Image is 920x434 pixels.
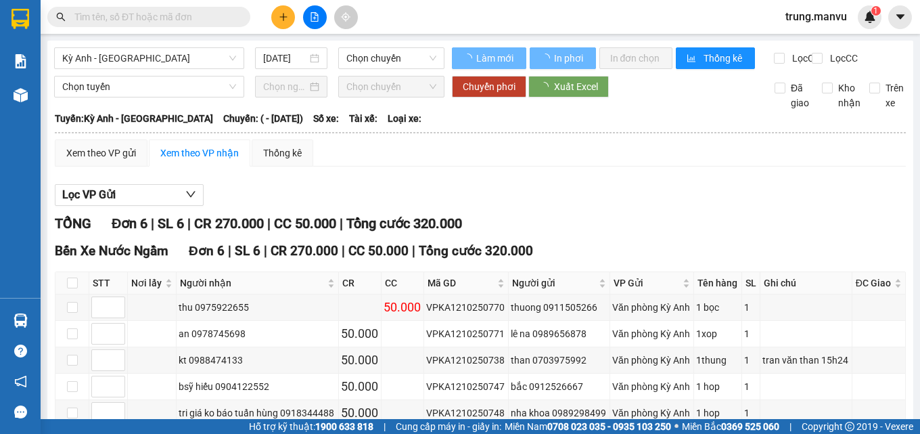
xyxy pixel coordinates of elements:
div: VPKA1210250747 [426,379,506,394]
button: In phơi [530,47,596,69]
span: | [340,215,343,232]
div: bắc 0912526667 [511,379,607,394]
img: icon-new-feature [864,11,876,23]
th: Ghi chú [760,272,852,295]
span: CC 50.000 [348,243,409,259]
td: Văn phòng Kỳ Anh [610,400,694,427]
div: VPKA1210250748 [426,406,506,420]
button: aim [334,5,358,29]
div: tri giá ko báo tuấn hùng 0918344488 [179,406,336,420]
span: | [267,215,271,232]
span: Kho nhận [833,81,866,110]
div: 1 [744,300,758,315]
span: trung.manvu [775,8,858,25]
div: 1 [744,406,758,420]
input: Chọn ngày [263,79,308,94]
img: logo-vxr [11,9,29,29]
span: Chọn tuyến [62,77,236,97]
span: | [412,243,415,259]
img: solution-icon [14,54,28,68]
span: question-circle [14,345,27,357]
div: Văn phòng Kỳ Anh [612,353,691,368]
span: CR 270.000 [271,243,338,259]
span: Tổng cước 320.000 [419,243,533,259]
span: loading [540,53,552,63]
span: Loại xe: [388,111,421,126]
div: Xem theo VP nhận [160,146,239,160]
button: caret-down [888,5,912,29]
span: Lọc CC [825,51,860,66]
img: warehouse-icon [14,313,28,328]
span: Trên xe [880,81,909,110]
span: Lọc VP Gửi [62,186,116,203]
input: 13/10/2025 [263,51,308,66]
div: Văn phòng Kỳ Anh [612,406,691,420]
span: Người gửi [512,276,596,290]
span: Số xe: [313,111,339,126]
span: caret-down [894,11,906,23]
span: Đơn 6 [189,243,225,259]
div: thuong 0911505266 [511,300,607,315]
span: Hỗ trợ kỹ thuật: [249,419,373,434]
div: 1 [744,379,758,394]
button: file-add [303,5,327,29]
span: Lọc CR [787,51,822,66]
div: VPKA1210250770 [426,300,506,315]
span: ⚪️ [674,424,678,429]
td: VPKA1210250771 [424,321,509,347]
div: 50.000 [341,324,379,343]
span: Tài xế: [349,111,377,126]
div: Thống kê [263,146,302,160]
span: | [342,243,345,259]
th: CC [382,272,424,295]
span: Xuất Excel [554,79,598,94]
div: 1 hop [696,379,739,394]
td: Văn phòng Kỳ Anh [610,321,694,347]
div: than 0703975992 [511,353,607,368]
span: loading [539,82,554,91]
td: VPKA1210250770 [424,295,509,321]
span: Kỳ Anh - Hà Nội [62,48,236,68]
th: STT [89,272,128,295]
span: Nơi lấy [131,276,162,290]
td: VPKA1210250738 [424,347,509,374]
span: Miền Bắc [682,419,779,434]
td: Văn phòng Kỳ Anh [610,295,694,321]
button: Chuyển phơi [452,76,526,97]
span: message [14,406,27,418]
div: Văn phòng Kỳ Anh [612,379,691,394]
div: 1 hop [696,406,739,420]
span: Chọn chuyến [346,48,436,68]
div: an 0978745698 [179,326,336,341]
span: loading [463,53,474,63]
div: thu 0975922655 [179,300,336,315]
span: notification [14,375,27,388]
div: 1 [744,326,758,341]
span: search [56,12,66,22]
div: 1xop [696,326,739,341]
div: 1thung [696,353,739,368]
strong: 0369 525 060 [721,421,779,432]
sup: 1 [871,6,881,16]
span: | [789,419,791,434]
span: Bến Xe Nước Ngầm [55,243,168,259]
span: Đơn 6 [112,215,147,232]
strong: 0708 023 035 - 0935 103 250 [547,421,671,432]
th: SL [742,272,760,295]
div: tran văn than 15h24 [762,353,850,368]
span: SL 6 [235,243,260,259]
span: Đã giao [785,81,814,110]
div: kt 0988474133 [179,353,336,368]
span: Cung cấp máy in - giấy in: [396,419,501,434]
button: In đơn chọn [599,47,673,69]
span: Miền Nam [505,419,671,434]
span: ĐC Giao [856,276,892,290]
span: Chuyến: ( - [DATE]) [223,111,303,126]
td: VPKA1210250747 [424,374,509,400]
div: bsỹ hiếu 0904122552 [179,379,336,394]
div: 1 bọc [696,300,739,315]
span: | [384,419,386,434]
img: warehouse-icon [14,88,28,102]
div: Xem theo VP gửi [66,146,136,160]
span: | [151,215,154,232]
